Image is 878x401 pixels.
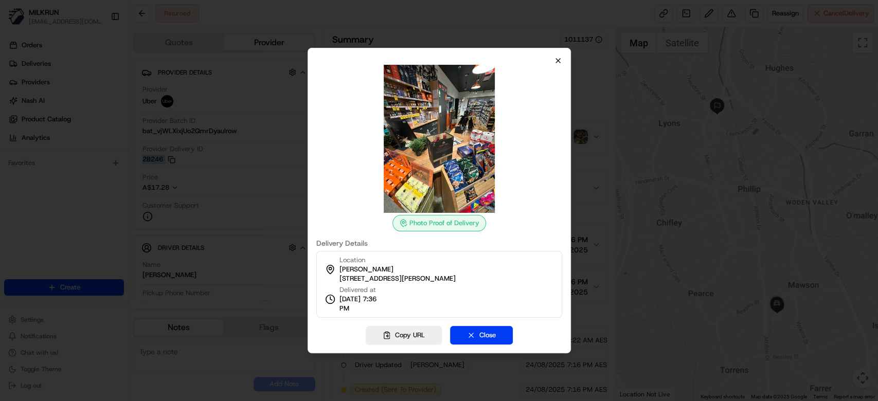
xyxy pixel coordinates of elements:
[339,274,455,283] span: [STREET_ADDRESS][PERSON_NAME]
[365,65,513,213] img: photo_proof_of_delivery image
[339,256,365,265] span: Location
[450,326,513,344] button: Close
[339,265,393,274] span: [PERSON_NAME]
[316,240,562,247] label: Delivery Details
[339,295,386,313] span: [DATE] 7:36 PM
[392,215,486,231] div: Photo Proof of Delivery
[339,285,386,295] span: Delivered at
[366,326,442,344] button: Copy URL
